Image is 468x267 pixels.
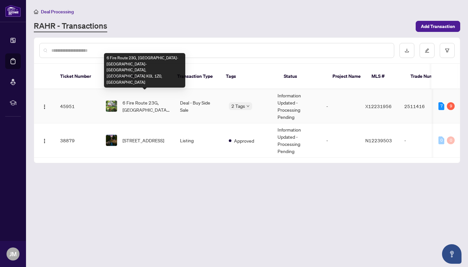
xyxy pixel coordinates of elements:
td: 2511416 [399,89,445,123]
th: Trade Number [405,64,451,89]
div: 0 [438,136,444,144]
img: thumbnail-img [106,135,117,146]
th: Project Name [327,64,366,89]
button: filter [440,43,455,58]
span: Deal Processing [41,9,74,15]
div: 6 Fire Route 23G, [GEOGRAPHIC_DATA]-[GEOGRAPHIC_DATA]-[GEOGRAPHIC_DATA], [GEOGRAPHIC_DATA] K0L 1Z... [104,53,185,88]
button: edit [420,43,435,58]
th: Transaction Type [172,64,221,89]
span: [STREET_ADDRESS] [123,137,164,144]
div: 7 [438,102,444,110]
span: 6 Fire Route 23G, [GEOGRAPHIC_DATA]-[GEOGRAPHIC_DATA]-[GEOGRAPHIC_DATA], [GEOGRAPHIC_DATA] K0L 1Z... [123,99,170,113]
button: Add Transaction [416,21,460,32]
img: logo [5,5,21,17]
td: - [399,123,445,158]
button: Logo [39,101,50,111]
th: Ticket Number [55,64,100,89]
td: Information Updated - Processing Pending [272,89,321,123]
th: Property Address [100,64,172,89]
td: - [321,123,360,158]
button: Logo [39,135,50,146]
button: Open asap [442,244,461,264]
span: filter [445,48,449,53]
td: Deal - Buy Side Sale [175,89,224,123]
th: Tags [221,64,279,89]
span: home [34,9,38,14]
img: Logo [42,104,47,109]
span: down [246,105,250,108]
span: Add Transaction [421,21,455,32]
td: - [321,89,360,123]
span: N12239503 [365,137,392,143]
td: Information Updated - Processing Pending [272,123,321,158]
span: JM [9,249,17,259]
div: 9 [447,102,455,110]
th: Status [279,64,327,89]
span: Approved [234,137,254,144]
img: thumbnail-img [106,101,117,112]
img: Logo [42,138,47,144]
span: download [405,48,409,53]
td: Listing [175,123,224,158]
span: X12231956 [365,103,392,109]
td: 38879 [55,123,100,158]
span: edit [425,48,429,53]
th: MLS # [366,64,405,89]
td: 45951 [55,89,100,123]
a: RAHR - Transactions [34,21,107,32]
div: 0 [447,136,455,144]
span: 2 Tags [231,102,245,110]
button: download [399,43,414,58]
